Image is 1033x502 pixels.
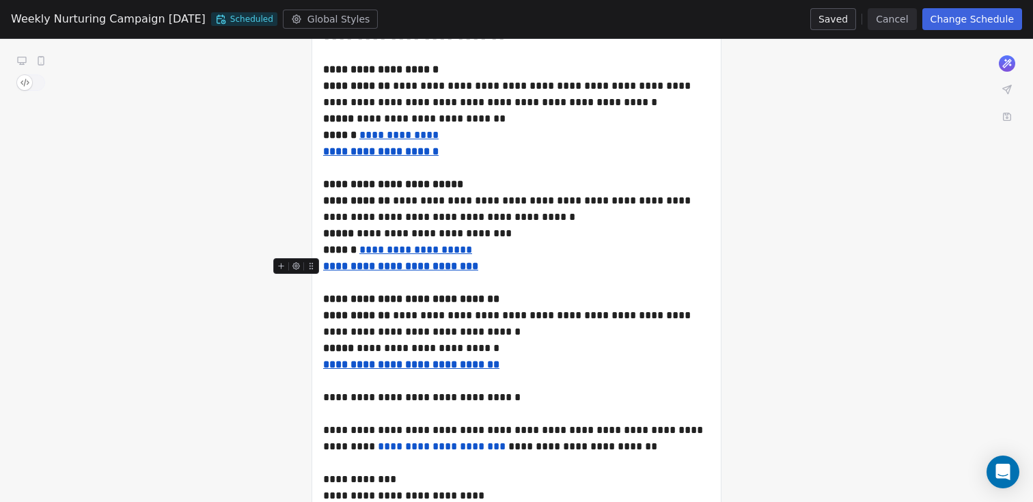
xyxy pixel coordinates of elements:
[922,8,1022,30] button: Change Schedule
[810,8,856,30] button: Saved
[11,11,206,27] span: Weekly Nurturing Campaign [DATE]
[987,456,1019,488] div: Open Intercom Messenger
[211,12,277,26] span: Scheduled
[283,10,378,29] button: Global Styles
[868,8,916,30] button: Cancel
